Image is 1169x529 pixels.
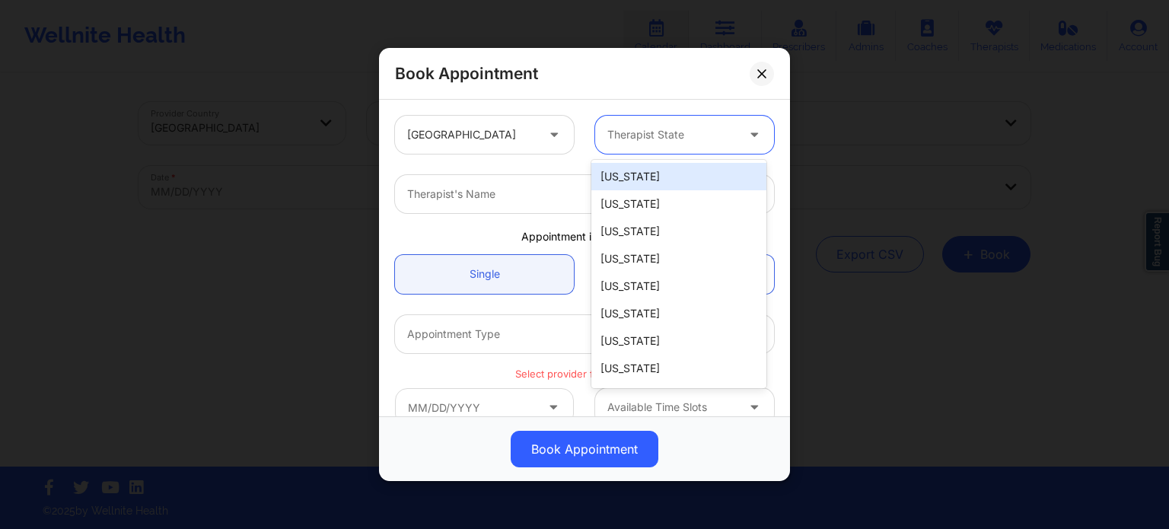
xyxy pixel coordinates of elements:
div: [US_STATE] [591,190,766,218]
input: MM/DD/YYYY [395,388,574,426]
div: [US_STATE] [591,355,766,382]
div: [US_STATE] [591,300,766,327]
div: [US_STATE] [591,218,766,245]
a: Single [395,255,574,294]
div: [US_STATE][GEOGRAPHIC_DATA] [591,382,766,425]
h2: Book Appointment [395,63,538,84]
div: [US_STATE] [591,245,766,272]
p: Select provider for availability [395,367,774,381]
div: Appointment information: [384,229,785,244]
div: [US_STATE] [591,163,766,190]
div: [US_STATE] [591,272,766,300]
button: Book Appointment [511,431,658,467]
div: [US_STATE] [591,327,766,355]
div: [GEOGRAPHIC_DATA] [407,116,536,154]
